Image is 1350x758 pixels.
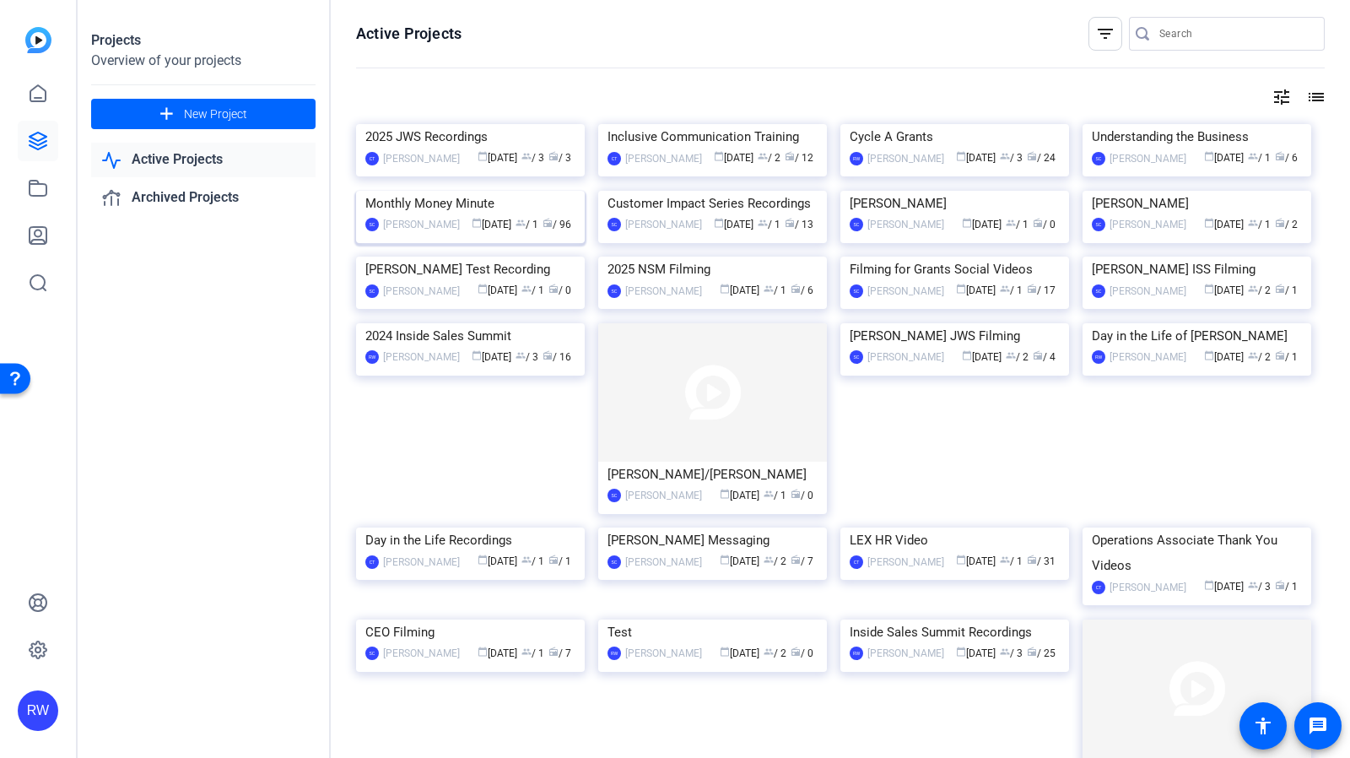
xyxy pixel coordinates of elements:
[365,323,575,349] div: 2024 Inside Sales Summit
[720,555,730,565] span: calendar_today
[1110,150,1186,167] div: [PERSON_NAME]
[764,555,786,567] span: / 2
[1204,284,1244,296] span: [DATE]
[607,620,818,645] div: Test
[764,555,774,565] span: group
[764,490,786,501] span: / 1
[472,219,511,230] span: [DATE]
[1275,284,1298,296] span: / 1
[548,555,571,567] span: / 1
[383,554,460,571] div: [PERSON_NAME]
[850,257,1060,282] div: Filming for Grants Social Videos
[543,351,571,363] span: / 16
[1027,647,1056,659] span: / 25
[607,218,621,231] div: SC
[962,218,972,228] span: calendar_today
[1027,555,1056,567] span: / 31
[1248,218,1258,228] span: group
[607,462,818,487] div: [PERSON_NAME]/[PERSON_NAME]
[1092,124,1302,149] div: Understanding the Business
[791,284,801,294] span: radio
[548,151,559,161] span: radio
[607,191,818,216] div: Customer Impact Series Recordings
[1204,350,1214,360] span: calendar_today
[1248,152,1271,164] span: / 1
[548,647,559,657] span: radio
[1000,647,1023,659] span: / 3
[607,124,818,149] div: Inclusive Communication Training
[1000,555,1010,565] span: group
[956,284,996,296] span: [DATE]
[1248,581,1271,593] span: / 3
[720,647,759,659] span: [DATE]
[543,219,571,230] span: / 96
[365,620,575,645] div: CEO Filming
[1092,528,1302,578] div: Operations Associate Thank You Videos
[521,284,532,294] span: group
[867,645,944,662] div: [PERSON_NAME]
[1033,350,1043,360] span: radio
[867,216,944,233] div: [PERSON_NAME]
[521,555,544,567] span: / 1
[956,152,996,164] span: [DATE]
[1204,218,1214,228] span: calendar_today
[607,555,621,569] div: SC
[1159,24,1311,44] input: Search
[867,554,944,571] div: [PERSON_NAME]
[383,283,460,300] div: [PERSON_NAME]
[521,152,544,164] span: / 3
[543,218,553,228] span: radio
[521,284,544,296] span: / 1
[18,690,58,731] div: RW
[785,219,813,230] span: / 13
[625,150,702,167] div: [PERSON_NAME]
[1095,24,1115,44] mat-icon: filter_list
[1033,219,1056,230] span: / 0
[1027,284,1056,296] span: / 17
[1248,284,1258,294] span: group
[1000,152,1023,164] span: / 3
[625,487,702,504] div: [PERSON_NAME]
[516,351,538,363] span: / 3
[1092,152,1105,165] div: SC
[714,151,724,161] span: calendar_today
[1204,581,1244,593] span: [DATE]
[764,647,774,657] span: group
[1027,284,1037,294] span: radio
[1006,350,1016,360] span: group
[1092,218,1105,231] div: SC
[764,489,774,499] span: group
[850,555,863,569] div: CT
[714,218,724,228] span: calendar_today
[516,350,526,360] span: group
[867,283,944,300] div: [PERSON_NAME]
[91,30,316,51] div: Projects
[1304,87,1325,107] mat-icon: list
[1275,581,1298,593] span: / 1
[1275,152,1298,164] span: / 6
[365,257,575,282] div: [PERSON_NAME] Test Recording
[521,151,532,161] span: group
[764,284,786,296] span: / 1
[956,647,996,659] span: [DATE]
[184,106,247,123] span: New Project
[478,284,488,294] span: calendar_today
[521,647,532,657] span: group
[785,152,813,164] span: / 12
[1248,580,1258,590] span: group
[548,555,559,565] span: radio
[472,218,482,228] span: calendar_today
[1006,218,1016,228] span: group
[850,647,863,660] div: RW
[791,489,801,499] span: radio
[516,218,526,228] span: group
[1248,219,1271,230] span: / 1
[956,555,996,567] span: [DATE]
[1027,152,1056,164] span: / 24
[1000,284,1023,296] span: / 1
[625,283,702,300] div: [PERSON_NAME]
[956,284,966,294] span: calendar_today
[516,219,538,230] span: / 1
[867,349,944,365] div: [PERSON_NAME]
[758,151,768,161] span: group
